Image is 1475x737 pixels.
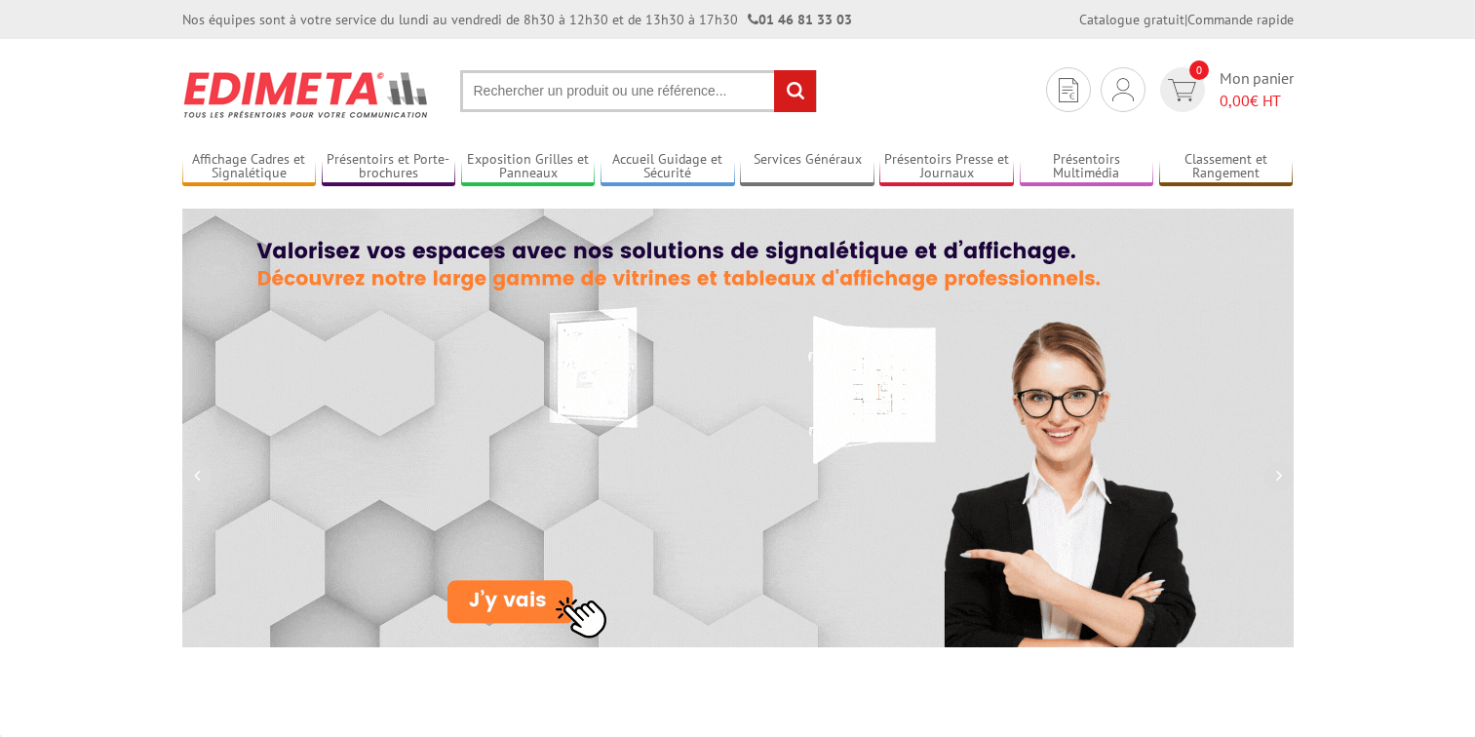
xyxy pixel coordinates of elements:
img: Présentoir, panneau, stand - Edimeta - PLV, affichage, mobilier bureau, entreprise [182,58,431,131]
a: devis rapide 0 Mon panier 0,00€ HT [1155,67,1294,112]
a: Exposition Grilles et Panneaux [461,151,596,183]
a: Accueil Guidage et Sécurité [601,151,735,183]
span: 0,00 [1220,91,1250,110]
input: rechercher [774,70,816,112]
img: devis rapide [1112,78,1134,101]
span: Mon panier [1220,67,1294,112]
a: Présentoirs et Porte-brochures [322,151,456,183]
div: Nos équipes sont à votre service du lundi au vendredi de 8h30 à 12h30 et de 13h30 à 17h30 [182,10,852,29]
img: devis rapide [1168,79,1196,101]
a: Affichage Cadres et Signalétique [182,151,317,183]
a: Catalogue gratuit [1079,11,1184,28]
span: € HT [1220,90,1294,112]
div: | [1079,10,1294,29]
strong: 01 46 81 33 03 [748,11,852,28]
img: devis rapide [1059,78,1078,102]
a: Présentoirs Multimédia [1020,151,1154,183]
a: Services Généraux [740,151,874,183]
span: 0 [1189,60,1209,80]
input: Rechercher un produit ou une référence... [460,70,817,112]
a: Classement et Rangement [1159,151,1294,183]
a: Présentoirs Presse et Journaux [879,151,1014,183]
a: Commande rapide [1187,11,1294,28]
